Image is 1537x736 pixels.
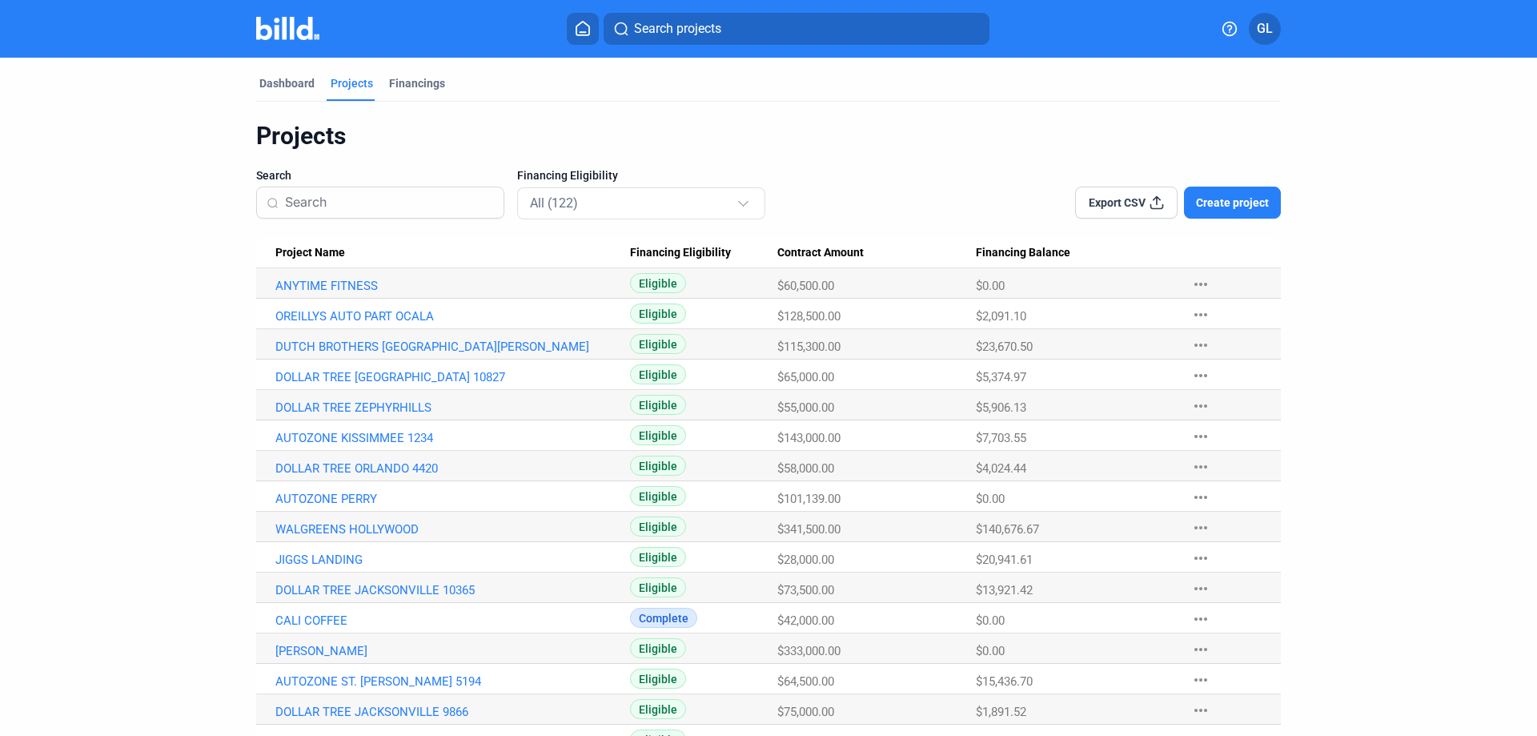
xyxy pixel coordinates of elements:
[630,699,686,719] span: Eligible
[777,492,841,506] span: $101,139.00
[630,425,686,445] span: Eligible
[777,246,976,260] div: Contract Amount
[1191,336,1210,355] mat-icon: more_horiz
[1075,187,1178,219] button: Export CSV
[1191,275,1210,294] mat-icon: more_horiz
[777,431,841,445] span: $143,000.00
[1191,305,1210,324] mat-icon: more_horiz
[1196,195,1269,211] span: Create project
[1249,13,1281,45] button: GL
[777,522,841,537] span: $341,500.00
[777,370,834,384] span: $65,000.00
[275,553,630,567] a: JIGGS LANDING
[777,613,834,628] span: $42,000.00
[275,613,630,628] a: CALI COFFEE
[275,309,630,324] a: OREILLYS AUTO PART OCALA
[976,461,1026,476] span: $4,024.44
[1184,187,1281,219] button: Create project
[1191,518,1210,537] mat-icon: more_horiz
[976,522,1039,537] span: $140,676.67
[630,638,686,658] span: Eligible
[630,608,697,628] span: Complete
[1191,427,1210,446] mat-icon: more_horiz
[630,304,686,324] span: Eligible
[777,461,834,476] span: $58,000.00
[630,273,686,293] span: Eligible
[1191,609,1210,629] mat-icon: more_horiz
[256,167,291,183] span: Search
[630,577,686,597] span: Eligible
[976,309,1026,324] span: $2,091.10
[1089,195,1146,211] span: Export CSV
[976,644,1005,658] span: $0.00
[331,75,373,91] div: Projects
[1191,457,1210,477] mat-icon: more_horiz
[1257,19,1273,38] span: GL
[275,279,630,293] a: ANYTIME FITNESS
[777,279,834,293] span: $60,500.00
[275,431,630,445] a: AUTOZONE KISSIMMEE 1234
[256,121,1281,151] div: Projects
[1191,488,1210,507] mat-icon: more_horiz
[630,246,731,260] span: Financing Eligibility
[976,674,1033,689] span: $15,436.70
[976,340,1033,354] span: $23,670.50
[777,553,834,567] span: $28,000.00
[1191,549,1210,568] mat-icon: more_horiz
[1191,366,1210,385] mat-icon: more_horiz
[275,461,630,476] a: DOLLAR TREE ORLANDO 4420
[976,431,1026,445] span: $7,703.55
[976,583,1033,597] span: $13,921.42
[1191,640,1210,659] mat-icon: more_horiz
[976,246,1175,260] div: Financing Balance
[630,669,686,689] span: Eligible
[976,400,1026,415] span: $5,906.13
[604,13,989,45] button: Search projects
[275,246,345,260] span: Project Name
[976,279,1005,293] span: $0.00
[976,246,1070,260] span: Financing Balance
[259,75,315,91] div: Dashboard
[976,553,1033,567] span: $20,941.61
[285,186,494,219] input: Search
[976,370,1026,384] span: $5,374.97
[777,674,834,689] span: $64,500.00
[777,309,841,324] span: $128,500.00
[777,340,841,354] span: $115,300.00
[275,522,630,537] a: WALGREENS HOLLYWOOD
[976,705,1026,719] span: $1,891.52
[275,492,630,506] a: AUTOZONE PERRY
[777,644,841,658] span: $333,000.00
[256,17,319,40] img: Billd Company Logo
[275,705,630,719] a: DOLLAR TREE JACKSONVILLE 9866
[630,547,686,567] span: Eligible
[630,456,686,476] span: Eligible
[777,400,834,415] span: $55,000.00
[1191,396,1210,416] mat-icon: more_horiz
[777,705,834,719] span: $75,000.00
[630,364,686,384] span: Eligible
[275,340,630,354] a: DUTCH BROTHERS [GEOGRAPHIC_DATA][PERSON_NAME]
[275,370,630,384] a: DOLLAR TREE [GEOGRAPHIC_DATA] 10827
[777,583,834,597] span: $73,500.00
[275,644,630,658] a: [PERSON_NAME]
[275,674,630,689] a: AUTOZONE ST. [PERSON_NAME] 5194
[976,492,1005,506] span: $0.00
[976,613,1005,628] span: $0.00
[634,19,721,38] span: Search projects
[517,167,618,183] span: Financing Eligibility
[630,517,686,537] span: Eligible
[275,400,630,415] a: DOLLAR TREE ZEPHYRHILLS
[630,334,686,354] span: Eligible
[1191,701,1210,720] mat-icon: more_horiz
[1191,670,1210,690] mat-icon: more_horiz
[630,246,777,260] div: Financing Eligibility
[275,246,630,260] div: Project Name
[275,583,630,597] a: DOLLAR TREE JACKSONVILLE 10365
[630,395,686,415] span: Eligible
[1191,579,1210,598] mat-icon: more_horiz
[630,486,686,506] span: Eligible
[777,246,864,260] span: Contract Amount
[530,195,578,211] mat-select-trigger: All (122)
[389,75,445,91] div: Financings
